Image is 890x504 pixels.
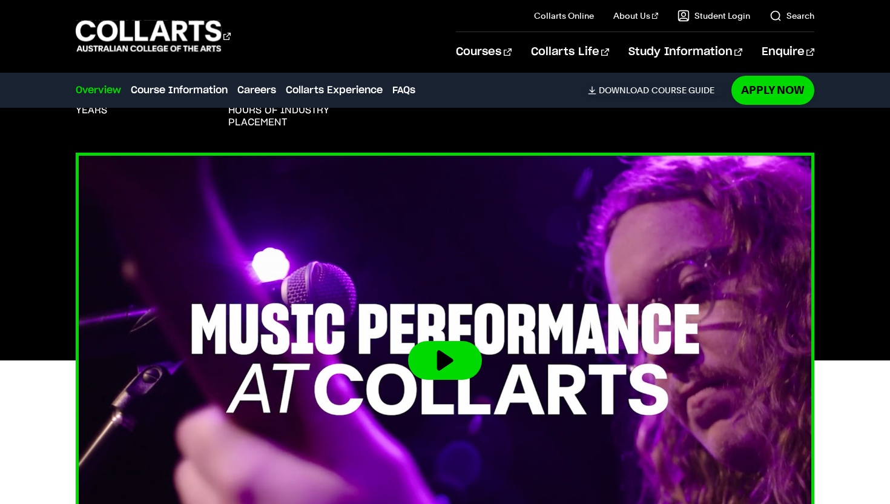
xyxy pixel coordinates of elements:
[531,32,609,72] a: Collarts Life
[456,32,511,72] a: Courses
[534,10,594,22] a: Collarts Online
[628,32,742,72] a: Study Information
[588,85,724,96] a: DownloadCourse Guide
[76,19,231,53] div: Go to homepage
[731,76,814,104] a: Apply Now
[599,85,649,96] span: Download
[613,10,658,22] a: About Us
[762,32,814,72] a: Enquire
[131,83,228,98] a: Course Information
[677,10,750,22] a: Student Login
[770,10,814,22] a: Search
[228,104,357,128] h3: hours of industry placement
[286,83,383,98] a: Collarts Experience
[237,83,276,98] a: Careers
[76,104,107,116] h3: years
[392,83,415,98] a: FAQs
[76,83,121,98] a: Overview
